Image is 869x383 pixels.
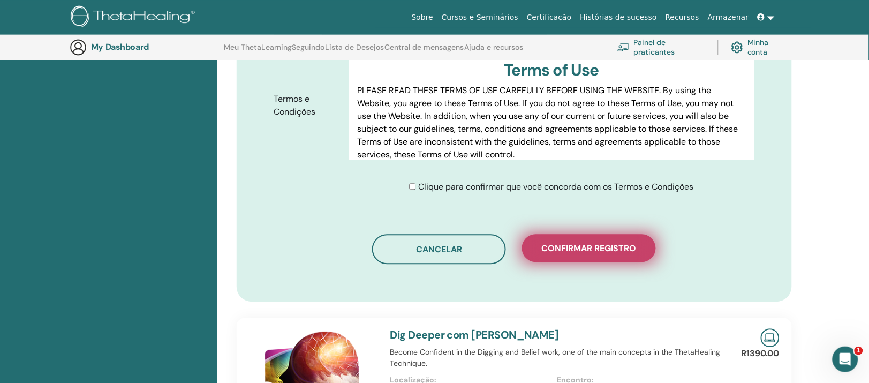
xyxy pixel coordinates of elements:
a: Ajuda e recursos [464,43,523,60]
label: Termos e Condições [266,89,349,122]
a: Lista de Desejos [326,43,384,60]
span: Cancelar [416,244,462,255]
p: PLEASE READ THESE TERMS OF USE CAREFULLY BEFORE USING THE WEBSITE. By using the Website, you agre... [357,84,746,161]
a: Painel de praticantes [617,35,705,59]
a: Cursos e Seminários [437,7,523,27]
a: Central de mensagens [384,43,464,60]
a: Seguindo [292,43,325,60]
h3: Terms of Use [357,61,746,80]
a: Dig Deeper com [PERSON_NAME] [390,328,559,342]
button: Confirmar registro [522,234,656,262]
iframe: Intercom live chat [833,347,858,372]
h3: My Dashboard [91,42,198,52]
p: Become Confident in the Digging and Belief work, one of the main concepts in the ThetaHealing Tec... [390,347,724,369]
span: 1 [855,347,863,355]
a: Meu ThetaLearning [224,43,292,60]
a: Recursos [661,7,704,27]
span: Clique para confirmar que você concorda com os Termos e Condições [418,181,694,192]
img: Live Online Seminar [761,328,780,347]
img: cog.svg [731,39,743,56]
a: Certificação [523,7,576,27]
img: chalkboard-teacher.svg [617,42,630,51]
a: Histórias de sucesso [576,7,661,27]
a: Armazenar [704,7,753,27]
button: Cancelar [372,234,506,264]
span: Confirmar registro [542,243,637,254]
img: generic-user-icon.jpg [70,39,87,56]
img: logo.png [71,5,199,29]
a: Minha conta [731,35,789,59]
a: Sobre [407,7,437,27]
p: R1390.00 [742,347,780,360]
